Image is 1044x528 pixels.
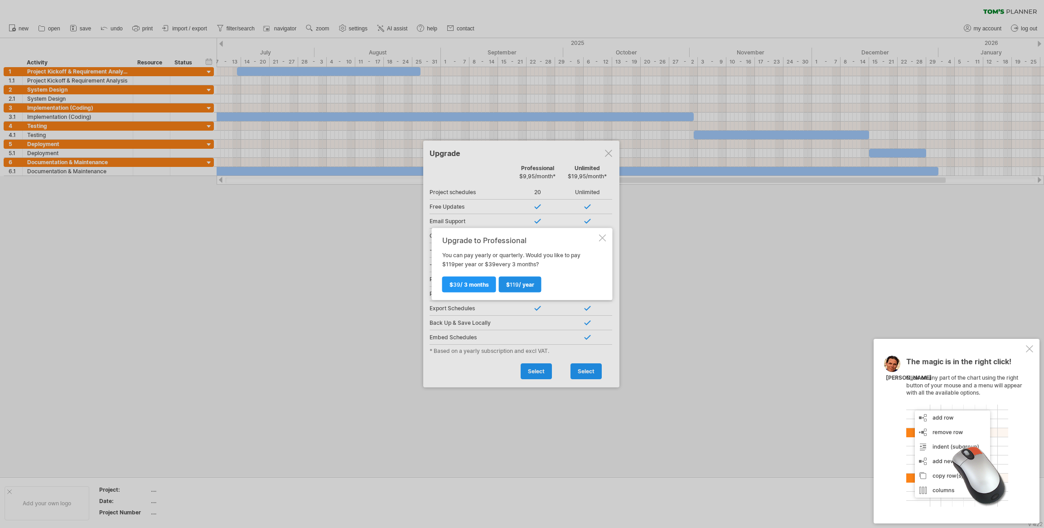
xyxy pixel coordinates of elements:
[906,358,1024,507] div: Click on any part of the chart using the right button of your mouse and a menu will appear with a...
[506,281,534,288] span: $ / year
[510,281,519,288] span: 119
[453,281,460,288] span: 39
[499,277,541,293] a: $119/ year
[488,261,496,268] span: 39
[442,236,597,244] div: Upgrade to Professional
[886,374,932,382] div: [PERSON_NAME]
[442,277,496,293] a: $39/ 3 months
[446,261,455,268] span: 119
[449,281,489,288] span: $ / 3 months
[442,236,597,292] div: You can pay yearly or quarterly. Would you like to pay $ per year or $ every 3 months?
[906,357,1011,371] span: The magic is in the right click!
